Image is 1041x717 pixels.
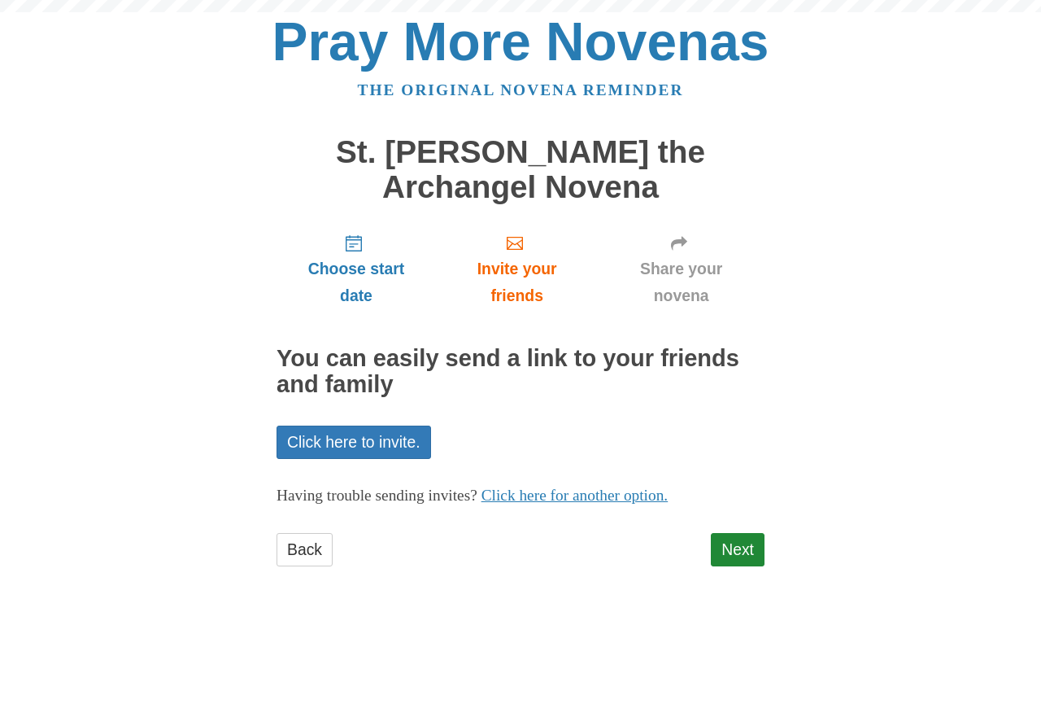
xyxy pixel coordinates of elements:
a: The original novena reminder [358,81,684,98]
a: Next [711,533,764,566]
span: Having trouble sending invites? [277,487,477,504]
a: Choose start date [277,221,436,317]
h2: You can easily send a link to your friends and family [277,346,764,398]
a: Invite your friends [436,221,598,317]
a: Back [277,533,333,566]
a: Share your novena [598,221,764,317]
span: Choose start date [293,256,420,309]
a: Click here for another option. [481,487,669,504]
a: Click here to invite. [277,426,431,459]
span: Invite your friends [452,256,581,309]
a: Pray More Novenas [272,11,769,72]
h1: St. [PERSON_NAME] the Archangel Novena [277,135,764,204]
span: Share your novena [614,256,748,309]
